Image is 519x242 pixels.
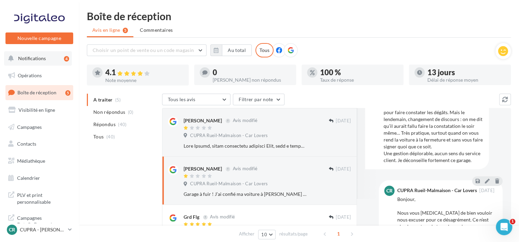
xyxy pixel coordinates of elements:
[386,187,392,194] span: CR
[255,43,274,57] div: Tous
[336,166,351,172] span: [DATE]
[17,158,45,164] span: Médiathèque
[162,94,230,105] button: Tous les avis
[20,226,65,233] p: CUPRA - [PERSON_NAME]
[93,109,125,116] span: Non répondus
[4,120,75,134] a: Campagnes
[4,103,75,117] a: Visibilité en ligne
[93,133,104,140] span: Tous
[17,141,36,147] span: Contacts
[184,191,306,198] div: Garage à fuir ! J’ai confié ma voiture à [PERSON_NAME] pour des problèmes, résultats deux simples...
[17,213,70,228] span: Campagnes DataOnDemand
[233,94,284,105] button: Filtrer par note
[65,90,70,96] div: 5
[105,78,183,83] div: Note moyenne
[93,47,194,53] span: Choisir un point de vente ou un code magasin
[279,231,308,237] span: résultats/page
[210,214,235,220] span: Avis modifié
[9,226,15,233] span: CR
[17,175,40,181] span: Calendrier
[17,124,42,130] span: Campagnes
[397,188,477,193] div: CUPRA Rueil-Malmaison - Car Lovers
[258,230,276,239] button: 10
[4,171,75,185] a: Calendrier
[222,44,252,56] button: Au total
[261,232,267,237] span: 10
[87,44,207,56] button: Choisir un point de vente ou un code magasin
[184,214,199,220] div: Grd Flg
[17,190,70,205] span: PLV et print personnalisable
[320,69,398,76] div: 100 %
[105,69,183,77] div: 4.1
[184,117,222,124] div: [PERSON_NAME]
[213,78,291,82] div: [PERSON_NAME] non répondus
[427,78,505,82] div: Délai de réponse moyen
[4,211,75,231] a: Campagnes DataOnDemand
[4,68,75,83] a: Opérations
[4,51,72,66] button: Notifications 4
[336,118,351,124] span: [DATE]
[184,165,222,172] div: [PERSON_NAME]
[87,11,511,21] div: Boîte de réception
[64,56,69,62] div: 4
[232,166,257,172] span: Avis modifié
[5,223,73,236] a: CR CUPRA - [PERSON_NAME]
[18,72,42,78] span: Opérations
[510,219,515,224] span: 1
[168,96,196,102] span: Tous les avis
[140,27,173,33] span: Commentaires
[190,181,268,187] span: CUPRA Rueil-Malmaison - Car Lovers
[427,69,505,76] div: 13 jours
[320,78,398,82] div: Taux de réponse
[18,55,46,61] span: Notifications
[128,109,134,115] span: (0)
[5,32,73,44] button: Nouvelle campagne
[106,134,115,139] span: (40)
[210,44,252,56] button: Au total
[496,219,512,235] iframe: Intercom live chat
[4,188,75,208] a: PLV et print personnalisable
[4,154,75,168] a: Médiathèque
[118,122,127,127] span: (40)
[213,69,291,76] div: 0
[336,214,351,220] span: [DATE]
[18,107,55,113] span: Visibilité en ligne
[239,231,254,237] span: Afficher
[4,85,75,100] a: Boîte de réception5
[93,121,116,128] span: Répondus
[17,90,56,95] span: Boîte de réception
[184,143,306,149] div: Lore Ipsumd, sitam consectetu adipisci Elit, sedd e tempor in utlabore et 4/13/07 do MAG Aliqua, ...
[479,188,494,193] span: [DATE]
[190,133,268,139] span: CUPRA Rueil-Malmaison - Car Lovers
[232,118,257,123] span: Avis modifié
[4,137,75,151] a: Contacts
[333,228,344,239] span: 1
